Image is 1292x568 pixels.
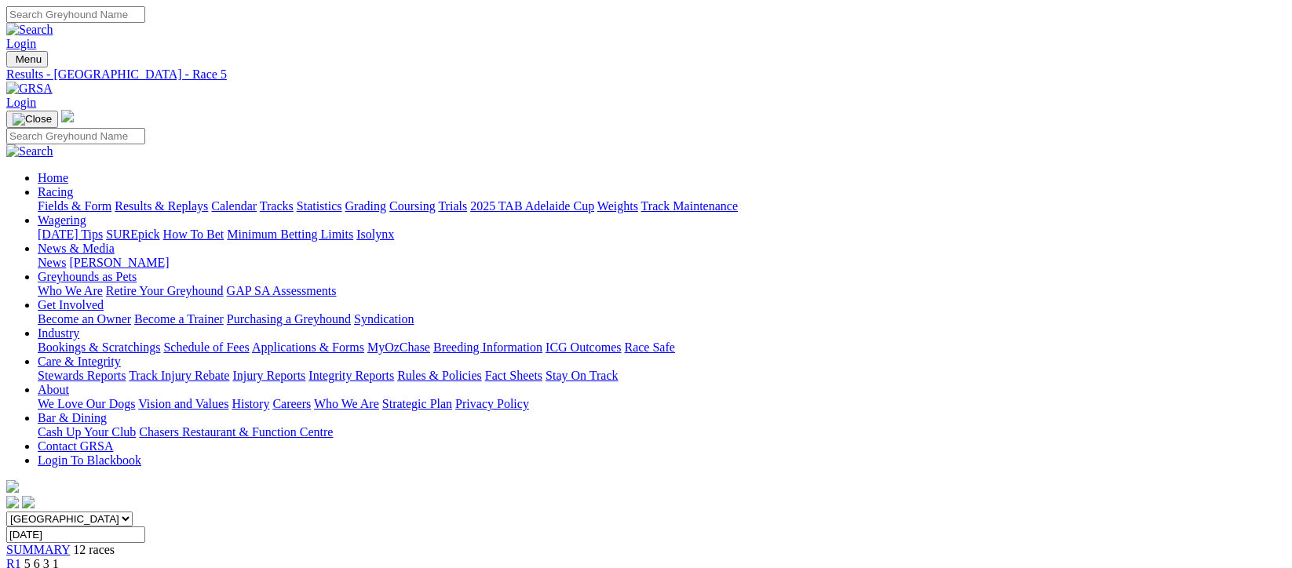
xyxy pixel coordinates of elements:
[38,284,1286,298] div: Greyhounds as Pets
[227,228,353,241] a: Minimum Betting Limits
[641,199,738,213] a: Track Maintenance
[6,23,53,37] img: Search
[38,213,86,227] a: Wagering
[308,369,394,382] a: Integrity Reports
[38,312,1286,326] div: Get Involved
[438,199,467,213] a: Trials
[6,543,70,556] a: SUMMARY
[382,397,452,410] a: Strategic Plan
[546,340,621,354] a: ICG Outcomes
[38,242,115,255] a: News & Media
[389,199,436,213] a: Coursing
[38,425,136,439] a: Cash Up Your Club
[38,199,111,213] a: Fields & Form
[139,425,333,439] a: Chasers Restaurant & Function Centre
[597,199,638,213] a: Weights
[16,53,42,65] span: Menu
[367,340,430,354] a: MyOzChase
[345,199,386,213] a: Grading
[13,113,52,126] img: Close
[6,496,19,508] img: facebook.svg
[455,397,529,410] a: Privacy Policy
[6,480,19,493] img: logo-grsa-white.png
[211,199,257,213] a: Calendar
[6,111,58,128] button: Toggle navigation
[38,355,121,368] a: Care & Integrity
[6,51,48,67] button: Toggle navigation
[38,284,103,297] a: Who We Are
[6,526,145,543] input: Select date
[6,96,36,109] a: Login
[227,312,351,326] a: Purchasing a Greyhound
[38,199,1286,213] div: Racing
[38,270,137,283] a: Greyhounds as Pets
[73,543,115,556] span: 12 races
[129,369,229,382] a: Track Injury Rebate
[38,340,160,354] a: Bookings & Scratchings
[227,284,337,297] a: GAP SA Assessments
[354,312,414,326] a: Syndication
[38,411,107,424] a: Bar & Dining
[106,228,159,241] a: SUREpick
[38,369,126,382] a: Stewards Reports
[115,199,208,213] a: Results & Replays
[356,228,394,241] a: Isolynx
[6,144,53,158] img: Search
[134,312,224,326] a: Become a Trainer
[232,397,269,410] a: History
[297,199,342,213] a: Statistics
[314,397,379,410] a: Who We Are
[38,397,1286,411] div: About
[624,340,674,354] a: Race Safe
[38,397,135,410] a: We Love Our Dogs
[6,128,145,144] input: Search
[433,340,542,354] a: Breeding Information
[272,397,311,410] a: Careers
[38,256,66,269] a: News
[38,383,69,396] a: About
[38,425,1286,439] div: Bar & Dining
[38,185,73,198] a: Racing
[470,199,594,213] a: 2025 TAB Adelaide Cup
[38,369,1286,383] div: Care & Integrity
[485,369,542,382] a: Fact Sheets
[6,37,36,50] a: Login
[38,171,68,184] a: Home
[252,340,364,354] a: Applications & Forms
[260,199,294,213] a: Tracks
[6,6,145,23] input: Search
[38,340,1286,355] div: Industry
[22,496,35,508] img: twitter.svg
[6,67,1286,82] a: Results - [GEOGRAPHIC_DATA] - Race 5
[546,369,618,382] a: Stay On Track
[38,312,131,326] a: Become an Owner
[38,228,1286,242] div: Wagering
[38,298,104,311] a: Get Involved
[397,369,482,382] a: Rules & Policies
[61,110,74,122] img: logo-grsa-white.png
[38,228,103,241] a: [DATE] Tips
[232,369,305,382] a: Injury Reports
[6,82,53,96] img: GRSA
[38,439,113,453] a: Contact GRSA
[38,326,79,340] a: Industry
[163,228,224,241] a: How To Bet
[69,256,169,269] a: [PERSON_NAME]
[163,340,249,354] a: Schedule of Fees
[138,397,228,410] a: Vision and Values
[38,453,141,467] a: Login To Blackbook
[106,284,224,297] a: Retire Your Greyhound
[38,256,1286,270] div: News & Media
